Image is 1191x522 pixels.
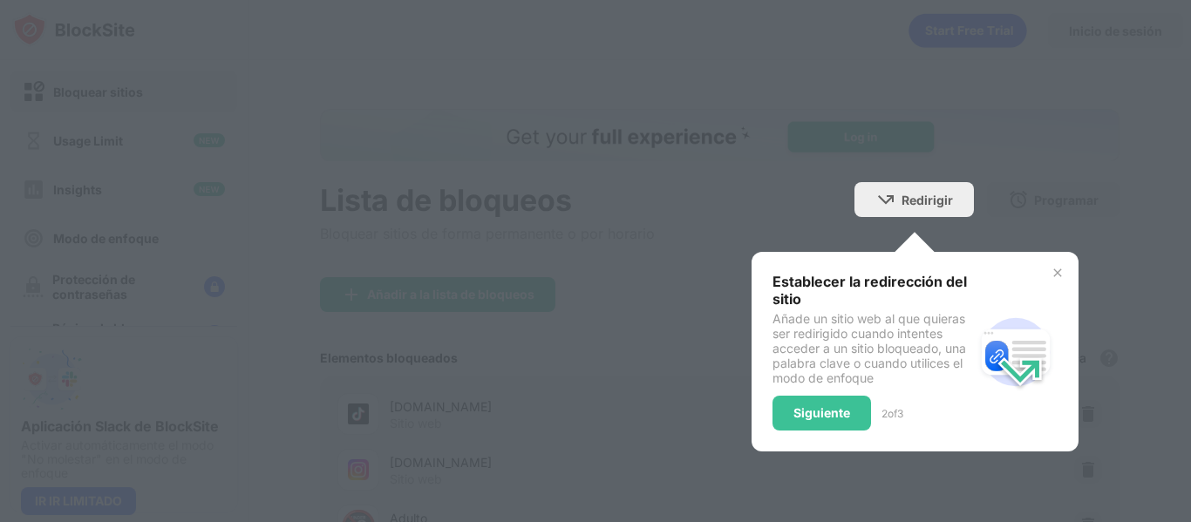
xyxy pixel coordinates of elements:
[974,310,1058,394] img: redirect.svg
[902,193,953,207] div: Redirigir
[772,273,974,308] div: Establecer la redirección del sitio
[1051,266,1065,280] img: x-button.svg
[793,406,850,420] div: Siguiente
[881,407,903,420] div: 2 of 3
[772,311,974,385] div: Añade un sitio web al que quieras ser redirigido cuando intentes acceder a un sitio bloqueado, un...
